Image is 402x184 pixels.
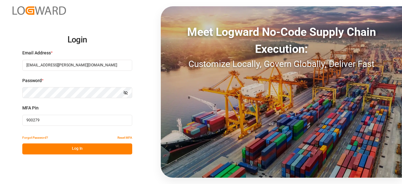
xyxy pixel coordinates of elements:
[22,30,132,50] h2: Login
[22,77,42,84] span: Password
[161,24,402,58] div: Meet Logward No-Code Supply Chain Execution:
[13,6,66,15] img: Logward_new_orange.png
[22,50,51,56] span: Email Address
[161,58,402,71] div: Customize Locally, Govern Globally, Deliver Fast
[117,132,132,143] button: Reset MFA
[22,60,132,71] input: Enter your email
[22,105,39,111] span: MFA Pin
[22,132,48,143] button: Forgot Password?
[22,143,132,154] button: Log In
